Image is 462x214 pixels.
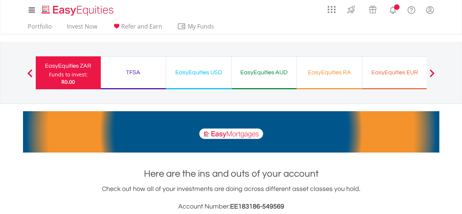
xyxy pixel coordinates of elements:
[230,203,284,210] span: EE183186-549569
[105,67,161,78] div: TFSA
[61,78,75,85] span: R0.00
[39,2,117,16] a: Home page
[301,67,358,78] div: EasyEquities RA
[23,167,439,180] h1: Here are the ins and outs of your account
[25,23,55,34] a: Portfolio
[421,2,439,18] a: My Profile
[367,4,379,15] img: vouchers-v2.svg
[121,22,162,30] span: Refer and Earn
[109,23,165,34] a: Refer and Earn
[236,67,292,78] div: EasyEquities AUD
[323,2,340,14] a: AppsGrid
[367,67,423,78] div: EasyEquities EUR
[362,2,383,15] a: Vouchers
[402,2,421,16] a: FAQ's and Support
[425,73,439,80] button: Next
[23,184,439,212] div: Check out how all of your investments are doing across different asset classes you hold.
[383,2,402,16] a: Notifications
[328,5,336,14] img: grid-menu-icon.svg
[345,4,357,15] img: thrive-v2.svg
[23,202,439,212] h3: Account Number:
[64,23,100,34] a: Invest Now
[23,73,37,80] button: Previous
[40,61,96,71] div: EasyEquities ZAR
[49,71,88,78] div: Funds to invest:
[23,111,439,153] img: EasyMortage Promotion Banner
[171,67,227,78] div: EasyEquities USD
[177,22,225,31] span: My Funds
[40,4,117,16] img: EasyEquities_Logo.png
